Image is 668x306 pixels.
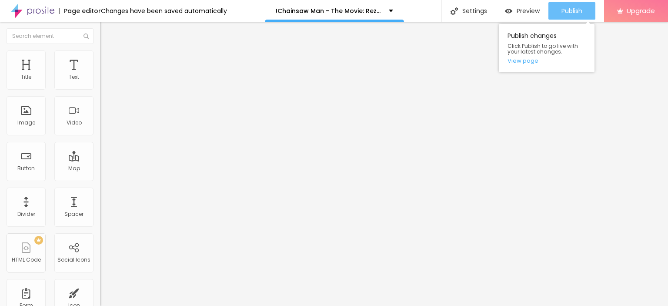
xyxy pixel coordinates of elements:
div: Spacer [64,211,83,217]
button: Preview [496,2,548,20]
a: View page [508,58,586,64]
img: Icone [83,34,89,39]
div: Divider [17,211,35,217]
img: Icone [451,7,458,15]
div: Changes have been saved automatically [101,8,227,14]
div: Page editor [59,8,101,14]
div: Button [17,165,35,171]
img: view-1.svg [505,7,512,15]
input: Search element [7,28,94,44]
div: Map [68,165,80,171]
p: !Chainsaw Man - The Movie: Reze Arc! 2025 (FullMovie) Download Mp4moviez 1080p, 720p, 480p & HD E... [276,8,382,14]
span: Preview [517,7,540,14]
div: Publish changes [499,24,595,72]
span: Click Publish to go live with your latest changes. [508,43,586,54]
iframe: Editor [100,22,668,306]
div: Social Icons [57,257,90,263]
div: HTML Code [12,257,41,263]
div: Title [21,74,31,80]
div: Text [69,74,79,80]
div: Video [67,120,82,126]
button: Publish [548,2,595,20]
span: Upgrade [627,7,655,14]
div: Image [17,120,35,126]
span: Publish [561,7,582,14]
